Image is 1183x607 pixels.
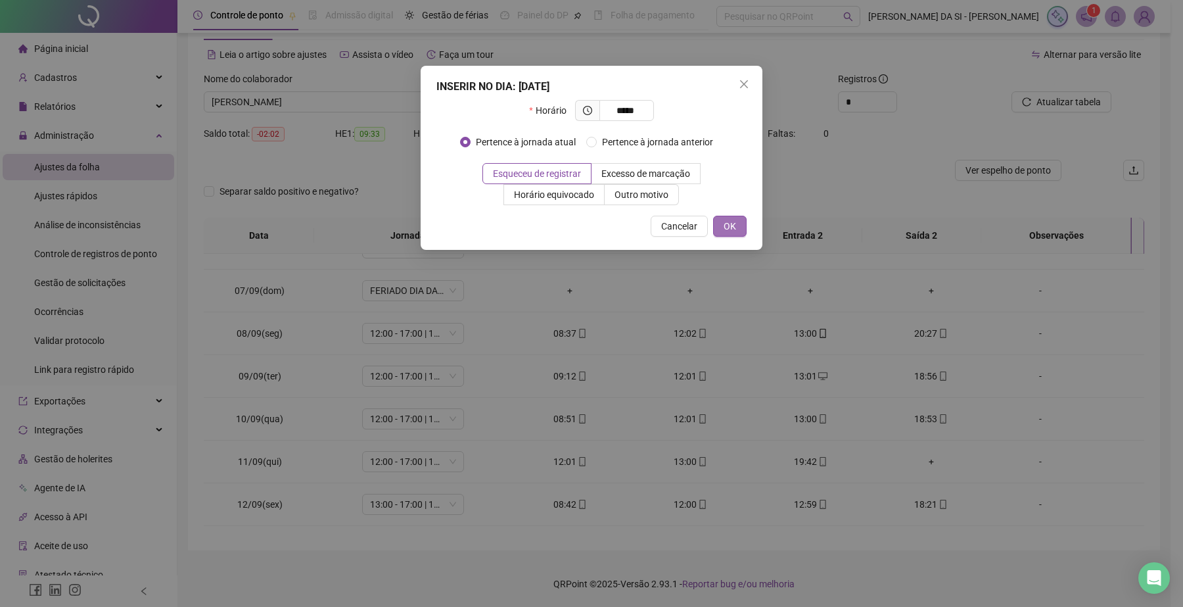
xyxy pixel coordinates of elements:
[529,100,574,121] label: Horário
[493,168,581,179] span: Esqueceu de registrar
[733,74,754,95] button: Close
[661,219,697,233] span: Cancelar
[514,189,594,200] span: Horário equivocado
[739,79,749,89] span: close
[724,219,736,233] span: OK
[601,168,690,179] span: Excesso de marcação
[583,106,592,115] span: clock-circle
[651,216,708,237] button: Cancelar
[615,189,668,200] span: Outro motivo
[436,79,747,95] div: INSERIR NO DIA : [DATE]
[713,216,747,237] button: OK
[1138,562,1170,594] div: Open Intercom Messenger
[471,135,581,149] span: Pertence à jornada atual
[597,135,718,149] span: Pertence à jornada anterior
